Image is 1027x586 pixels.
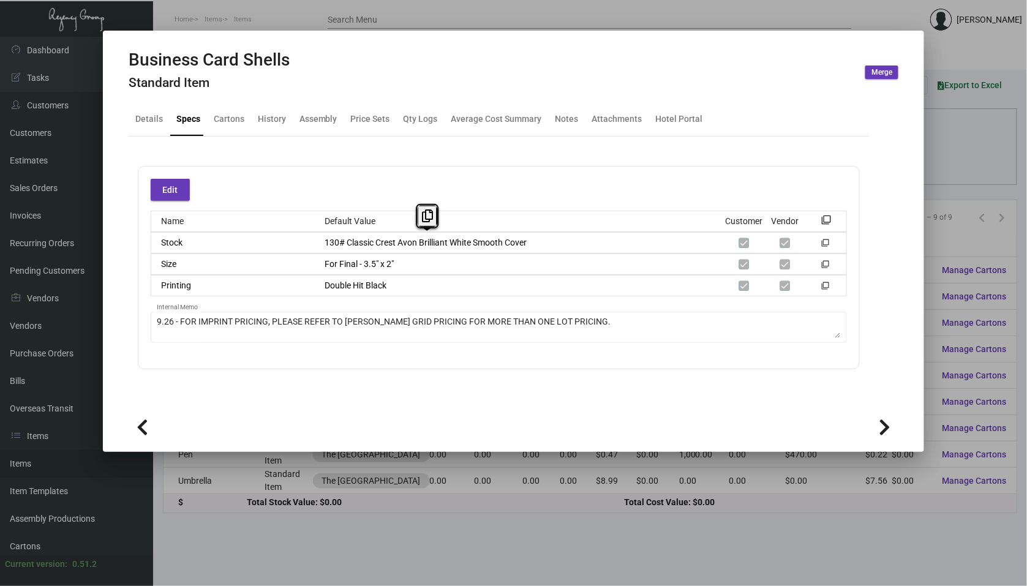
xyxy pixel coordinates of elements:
[176,113,200,126] div: Specs
[5,558,67,571] div: Current version:
[135,113,163,126] div: Details
[555,113,579,126] div: Notes
[151,179,190,201] button: Edit
[656,113,703,126] div: Hotel Portal
[451,113,542,126] div: Average Cost Summary
[822,241,830,249] mat-icon: filter_none
[351,113,390,126] div: Price Sets
[162,185,178,195] span: Edit
[315,215,724,228] div: Default Value
[72,558,97,571] div: 0.51.2
[821,219,831,228] mat-icon: filter_none
[258,113,286,126] div: History
[214,113,244,126] div: Cartons
[865,66,898,79] button: Merge
[404,113,438,126] div: Qty Logs
[151,215,315,228] div: Name
[129,75,290,91] h4: Standard Item
[772,215,799,228] div: Vendor
[299,113,337,126] div: Assembly
[422,209,433,222] i: Copy
[592,113,642,126] div: Attachments
[129,50,290,70] h2: Business Card Shells
[822,263,830,271] mat-icon: filter_none
[822,284,830,292] mat-icon: filter_none
[871,67,892,78] span: Merge
[726,215,763,228] div: Customer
